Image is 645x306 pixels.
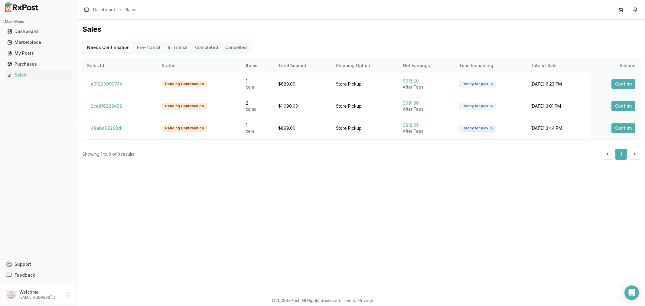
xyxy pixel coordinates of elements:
div: Showing 1 to 3 of 3 results [82,151,134,157]
th: Date of Sale [526,58,589,73]
div: Store Pickup [336,103,393,109]
button: Needs Confirmation [83,43,133,52]
div: $991.90 [403,100,449,106]
th: Sales Id [82,58,157,73]
button: My Posts [2,48,75,58]
div: Item [246,84,269,90]
button: Confirm [611,79,635,89]
div: Ready for pickup [459,81,496,87]
th: Net Earnings [398,58,454,73]
div: [DATE] 3:44 PM [530,125,584,131]
th: Shipping Option [331,58,398,73]
button: a9f22009974c [87,79,126,89]
a: Purchases [5,59,72,70]
div: Dashboard [7,28,70,34]
div: 1 [246,78,269,84]
div: Ready for pickup [459,125,496,132]
div: Ready for pickup [459,103,496,109]
div: $1,090.00 [278,103,326,109]
div: $818.09 [403,122,449,128]
th: Total Amount [273,58,331,73]
button: 48aba92293d1 [87,123,126,133]
div: [DATE] 6:23 PM [530,81,584,87]
button: Completed [191,43,222,52]
th: Actions [589,58,640,73]
button: 1 [615,149,627,160]
div: $680.00 [278,81,326,87]
a: Sales [5,70,72,80]
h2: Main Menu [5,19,72,24]
img: RxPost Logo [2,2,41,12]
p: [EMAIL_ADDRESS][DOMAIN_NAME] [19,295,61,300]
button: Dashboard [2,27,75,36]
div: 1 [246,122,269,128]
p: Welcome [19,289,61,295]
button: In Transit [164,43,191,52]
button: Purchases [2,59,75,69]
a: Terms [344,298,356,303]
div: Store Pickup [336,81,393,87]
button: Marketplace [2,37,75,47]
div: After Fees [403,84,449,90]
a: Dashboard [93,7,115,13]
button: Pre-Transit [133,43,164,52]
button: Feedback [2,270,75,281]
div: $899.00 [278,125,326,131]
a: Dashboard [5,26,72,37]
img: User avatar [6,290,16,299]
div: Pending Confirmation [162,125,207,132]
th: Time Remaining [454,58,526,73]
button: Sales [2,70,75,80]
a: Marketplace [5,37,72,48]
div: Marketplace [7,39,70,45]
button: Confirm [611,123,635,133]
nav: breadcrumb [93,7,136,13]
div: My Posts [7,50,70,56]
h1: Sales [82,24,640,34]
a: My Posts [5,48,72,59]
div: 2 [246,100,269,106]
div: Store Pickup [336,125,393,131]
div: After Fees [403,106,449,112]
div: Pending Confirmation [162,103,207,109]
th: Items [241,58,273,73]
span: Sales [125,7,136,13]
button: Cancelled [222,43,250,52]
span: Feedback [15,272,35,278]
div: Purchases [7,61,70,67]
th: Status [157,58,241,73]
div: Pending Confirmation [162,81,207,87]
div: After Fees [403,128,449,134]
div: $618.80 [403,78,449,84]
div: Item s [246,106,269,112]
button: 2ce8f6228d92 [87,101,126,111]
div: Item [246,128,269,134]
a: Privacy [358,298,373,303]
button: Support [2,259,75,270]
button: Confirm [611,101,635,111]
div: [DATE] 3:01 PM [530,103,584,109]
div: Open Intercom Messenger [624,285,639,300]
div: Sales [7,72,70,78]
